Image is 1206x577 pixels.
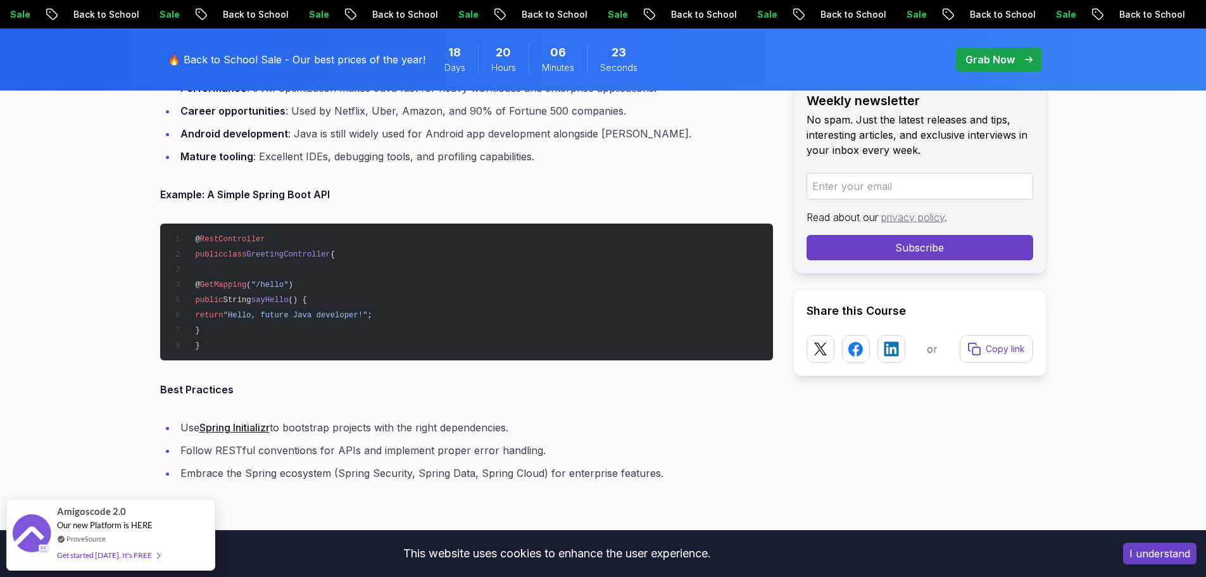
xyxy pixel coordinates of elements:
div: Get started [DATE]. It's FREE [57,548,160,562]
li: Follow RESTful conventions for APIs and implement proper error handling. [177,441,773,459]
span: 20 Hours [496,44,511,61]
p: 🔥 Back to School Sale - Our best prices of the year! [168,52,425,67]
h2: Weekly newsletter [807,92,1033,110]
li: : Java is still widely used for Android app development alongside [PERSON_NAME]. [177,125,773,143]
a: privacy policy [881,211,945,224]
p: Sale [598,8,638,21]
span: 23 Seconds [612,44,626,61]
button: Subscribe [807,235,1033,260]
p: Back to School [810,8,896,21]
a: ProveSource [66,533,106,544]
p: Sale [448,8,489,21]
strong: Best Practices [160,383,234,396]
p: Back to School [1109,8,1195,21]
span: Hours [491,61,516,74]
p: or [927,341,938,357]
span: () { [289,296,307,305]
span: GetMapping [200,281,247,289]
span: RestController [200,235,265,244]
p: Copy link [986,343,1025,355]
span: @ [195,281,199,289]
p: No spam. Just the latest releases and tips, interesting articles, and exclusive interviews in you... [807,112,1033,158]
span: sayHello [251,296,289,305]
p: Sale [1046,8,1086,21]
p: Back to School [960,8,1046,21]
img: provesource social proof notification image [13,514,51,555]
div: This website uses cookies to enhance the user experience. [9,540,1104,567]
p: Back to School [213,8,299,21]
span: GreetingController [246,250,330,259]
span: ( [246,281,251,289]
li: : Used by Netflix, Uber, Amazon, and 90% of Fortune 500 companies. [177,102,773,120]
span: 6 Minutes [550,44,566,61]
span: Seconds [600,61,638,74]
span: public [195,296,223,305]
p: Sale [896,8,937,21]
p: Back to School [362,8,448,21]
h2: Share this Course [807,302,1033,320]
p: Sale [299,8,339,21]
button: Accept cookies [1123,543,1197,564]
p: Grab Now [965,52,1015,67]
span: Days [444,61,465,74]
span: class [223,250,247,259]
span: String [223,296,251,305]
p: Back to School [512,8,598,21]
p: Back to School [63,8,149,21]
span: } [195,341,199,350]
input: Enter your email [807,173,1033,200]
span: @ [195,235,199,244]
span: ; [367,311,372,320]
span: } [195,326,199,335]
span: 18 Days [448,44,461,61]
p: Back to School [661,8,747,21]
strong: Android development [180,127,288,140]
span: "/hello" [251,281,289,289]
strong: Mature tooling [180,150,253,163]
p: Sale [149,8,190,21]
span: "Hello, future Java developer!" [223,311,368,320]
button: Copy link [960,335,1033,363]
p: Sale [747,8,788,21]
li: Use to bootstrap projects with the right dependencies. [177,419,773,436]
strong: Example: A Simple Spring Boot API [160,188,330,201]
p: Read about our . [807,210,1033,225]
strong: Career opportunities [180,105,286,117]
li: : Excellent IDEs, debugging tools, and profiling capabilities. [177,148,773,165]
span: Our new Platform is HERE [57,520,153,530]
span: return [195,311,223,320]
a: Spring Initializr [199,421,270,434]
li: Embrace the Spring ecosystem (Spring Security, Spring Data, Spring Cloud) for enterprise features. [177,464,773,482]
span: Amigoscode 2.0 [57,504,126,519]
span: ) [289,281,293,289]
span: public [195,250,223,259]
span: { [330,250,335,259]
span: Minutes [542,61,574,74]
